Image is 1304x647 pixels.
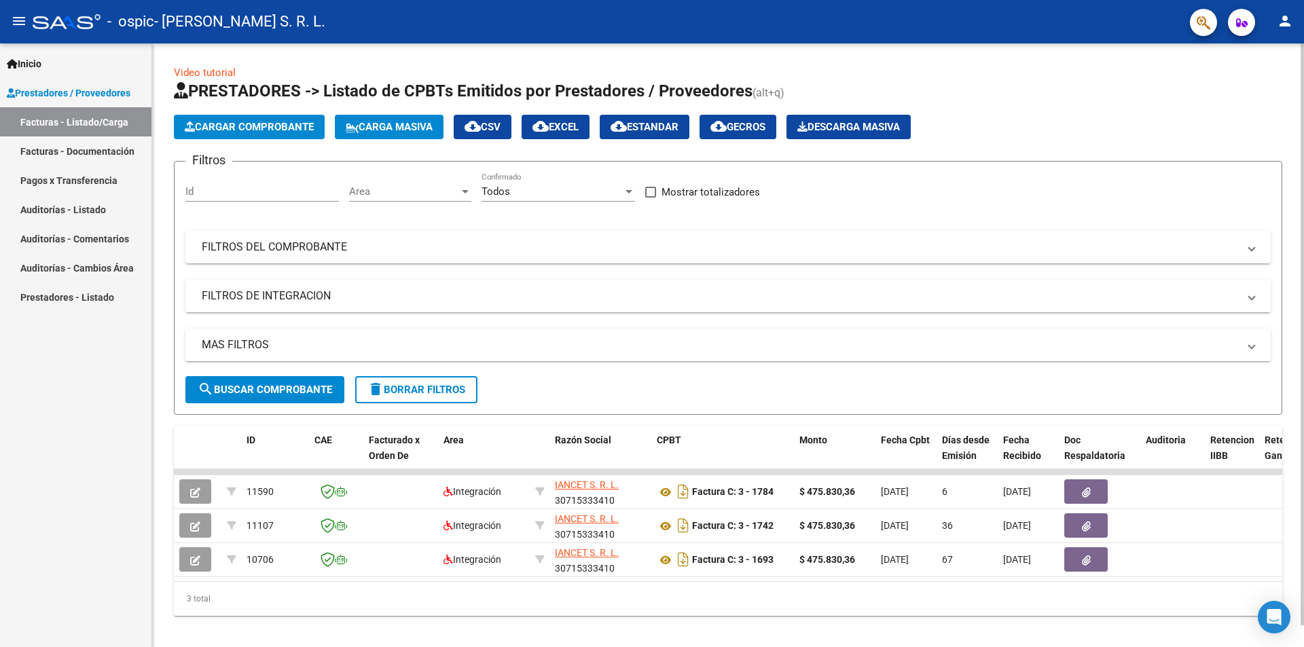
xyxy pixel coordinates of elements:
[753,86,784,99] span: (alt+q)
[692,487,774,498] strong: Factura C: 3 - 1784
[657,435,681,445] span: CPBT
[247,554,274,565] span: 10706
[1003,435,1041,461] span: Fecha Recibido
[1064,435,1125,461] span: Doc Respaldatoria
[600,115,689,139] button: Estandar
[309,426,363,485] datatable-header-cell: CAE
[174,582,1282,616] div: 3 total
[482,185,510,198] span: Todos
[185,376,344,403] button: Buscar Comprobante
[7,56,41,71] span: Inicio
[522,115,590,139] button: EXCEL
[700,115,776,139] button: Gecros
[881,486,909,497] span: [DATE]
[799,486,855,497] strong: $ 475.830,36
[443,486,501,497] span: Integración
[1140,426,1205,485] datatable-header-cell: Auditoria
[438,426,530,485] datatable-header-cell: Area
[555,435,611,445] span: Razón Social
[1210,435,1254,461] span: Retencion IIBB
[363,426,438,485] datatable-header-cell: Facturado x Orden De
[937,426,998,485] datatable-header-cell: Días desde Emisión
[1059,426,1140,485] datatable-header-cell: Doc Respaldatoria
[247,435,255,445] span: ID
[881,554,909,565] span: [DATE]
[443,520,501,531] span: Integración
[185,231,1271,263] mat-expansion-panel-header: FILTROS DEL COMPROBANTE
[532,118,549,134] mat-icon: cloud_download
[662,184,760,200] span: Mostrar totalizadores
[367,384,465,396] span: Borrar Filtros
[174,67,236,79] a: Video tutorial
[202,289,1238,303] mat-panel-title: FILTROS DE INTEGRACION
[942,554,953,565] span: 67
[1003,554,1031,565] span: [DATE]
[369,435,420,461] span: Facturado x Orden De
[555,513,619,524] span: IANCET S. R. L.
[799,520,855,531] strong: $ 475.830,36
[674,515,692,536] i: Descargar documento
[367,381,384,397] mat-icon: delete
[875,426,937,485] datatable-header-cell: Fecha Cpbt
[881,520,909,531] span: [DATE]
[198,381,214,397] mat-icon: search
[154,7,325,37] span: - [PERSON_NAME] S. R. L.
[185,280,1271,312] mat-expansion-panel-header: FILTROS DE INTEGRACION
[346,121,433,133] span: Carga Masiva
[611,118,627,134] mat-icon: cloud_download
[881,435,930,445] span: Fecha Cpbt
[555,547,619,558] span: IANCET S. R. L.
[1277,13,1293,29] mat-icon: person
[549,426,651,485] datatable-header-cell: Razón Social
[465,118,481,134] mat-icon: cloud_download
[7,86,130,100] span: Prestadores / Proveedores
[674,549,692,570] i: Descargar documento
[1205,426,1259,485] datatable-header-cell: Retencion IIBB
[998,426,1059,485] datatable-header-cell: Fecha Recibido
[247,486,274,497] span: 11590
[241,426,309,485] datatable-header-cell: ID
[532,121,579,133] span: EXCEL
[185,121,314,133] span: Cargar Comprobante
[942,486,947,497] span: 6
[1146,435,1186,445] span: Auditoria
[1003,520,1031,531] span: [DATE]
[185,329,1271,361] mat-expansion-panel-header: MAS FILTROS
[651,426,794,485] datatable-header-cell: CPBT
[355,376,477,403] button: Borrar Filtros
[692,555,774,566] strong: Factura C: 3 - 1693
[611,121,678,133] span: Estandar
[786,115,911,139] app-download-masive: Descarga masiva de comprobantes (adjuntos)
[107,7,154,37] span: - ospic
[198,384,332,396] span: Buscar Comprobante
[799,554,855,565] strong: $ 475.830,36
[710,121,765,133] span: Gecros
[692,521,774,532] strong: Factura C: 3 - 1742
[202,337,1238,352] mat-panel-title: MAS FILTROS
[443,435,464,445] span: Area
[786,115,911,139] button: Descarga Masiva
[174,115,325,139] button: Cargar Comprobante
[555,511,646,540] div: 30715333410
[314,435,332,445] span: CAE
[349,185,459,198] span: Area
[174,81,753,100] span: PRESTADORES -> Listado de CPBTs Emitidos por Prestadores / Proveedores
[942,520,953,531] span: 36
[555,545,646,574] div: 30715333410
[454,115,511,139] button: CSV
[335,115,443,139] button: Carga Masiva
[794,426,875,485] datatable-header-cell: Monto
[797,121,900,133] span: Descarga Masiva
[799,435,827,445] span: Monto
[555,479,619,490] span: IANCET S. R. L.
[674,481,692,502] i: Descargar documento
[202,240,1238,255] mat-panel-title: FILTROS DEL COMPROBANTE
[185,151,232,170] h3: Filtros
[710,118,727,134] mat-icon: cloud_download
[1003,486,1031,497] span: [DATE]
[443,554,501,565] span: Integración
[942,435,990,461] span: Días desde Emisión
[465,121,501,133] span: CSV
[555,477,646,506] div: 30715333410
[11,13,27,29] mat-icon: menu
